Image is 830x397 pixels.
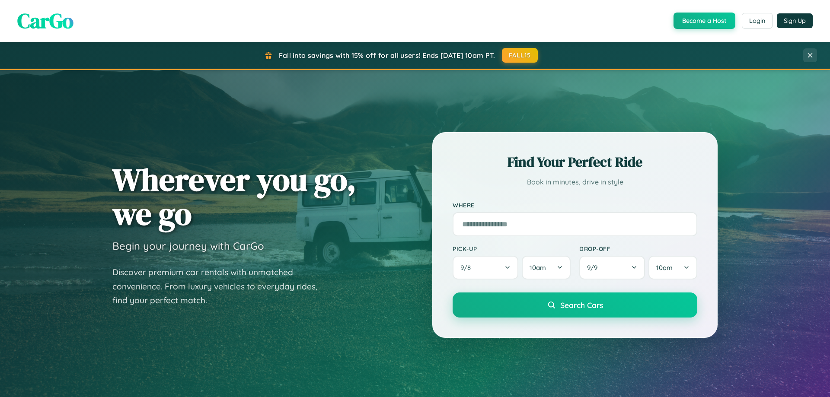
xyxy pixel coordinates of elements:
[112,265,329,308] p: Discover premium car rentals with unmatched convenience. From luxury vehicles to everyday rides, ...
[777,13,813,28] button: Sign Up
[453,256,518,279] button: 9/8
[460,264,475,272] span: 9 / 8
[453,245,571,252] label: Pick-up
[648,256,697,279] button: 10am
[530,264,546,272] span: 10am
[560,300,603,310] span: Search Cars
[453,201,697,209] label: Where
[579,245,697,252] label: Drop-off
[17,6,73,35] span: CarGo
[587,264,602,272] span: 9 / 9
[742,13,773,29] button: Login
[579,256,645,279] button: 9/9
[453,176,697,188] p: Book in minutes, drive in style
[453,152,697,172] h2: Find Your Perfect Ride
[674,13,735,29] button: Become a Host
[453,292,697,318] button: Search Cars
[112,162,356,231] h1: Wherever you go, we go
[656,264,673,272] span: 10am
[279,51,495,60] span: Fall into savings with 15% off for all users! Ends [DATE] 10am PT.
[502,48,538,63] button: FALL15
[112,239,264,252] h3: Begin your journey with CarGo
[522,256,571,279] button: 10am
